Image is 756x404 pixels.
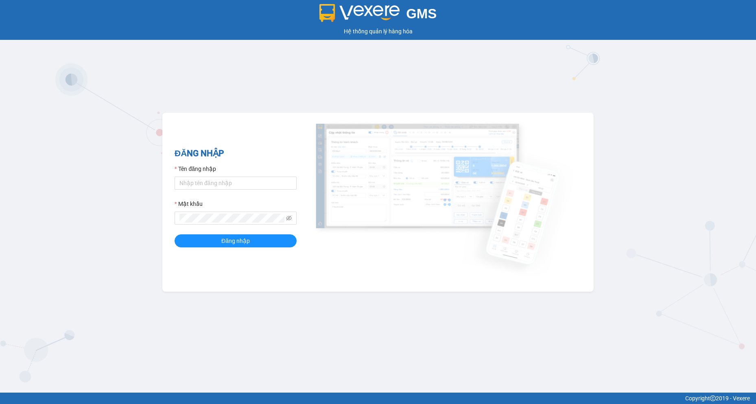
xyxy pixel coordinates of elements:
input: Tên đăng nhập [175,177,297,190]
span: Đăng nhập [221,236,250,245]
button: Đăng nhập [175,234,297,247]
span: copyright [710,395,716,401]
img: logo 2 [319,4,400,22]
label: Mật khẩu [175,199,203,208]
input: Mật khẩu [179,214,284,223]
div: Hệ thống quản lý hàng hóa [2,27,754,36]
a: GMS [319,12,437,19]
h2: ĐĂNG NHẬP [175,147,297,160]
span: GMS [406,6,437,21]
label: Tên đăng nhập [175,164,216,173]
div: Copyright 2019 - Vexere [6,394,750,403]
span: eye-invisible [286,215,292,221]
